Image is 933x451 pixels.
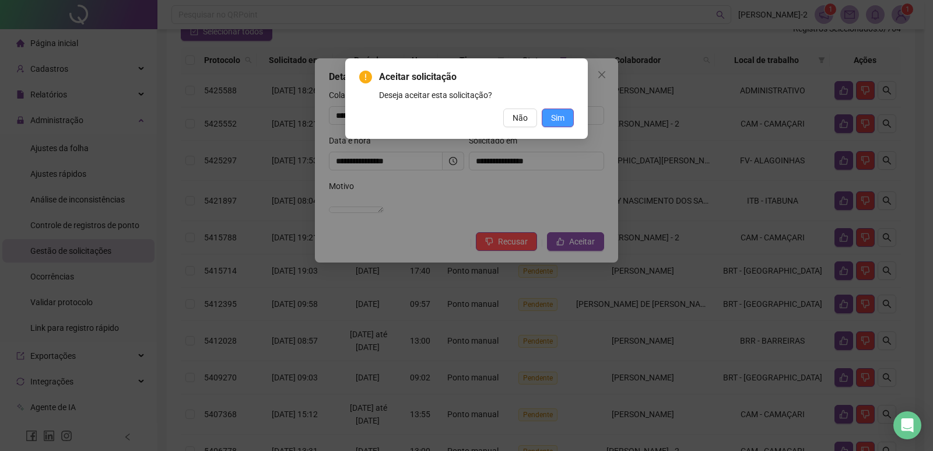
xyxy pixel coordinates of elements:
[513,111,528,124] span: Não
[542,109,574,127] button: Sim
[359,71,372,83] span: exclamation-circle
[551,111,564,124] span: Sim
[503,109,537,127] button: Não
[379,89,574,102] div: Deseja aceitar esta solicitação?
[379,70,574,84] span: Aceitar solicitação
[893,411,921,439] div: Open Intercom Messenger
